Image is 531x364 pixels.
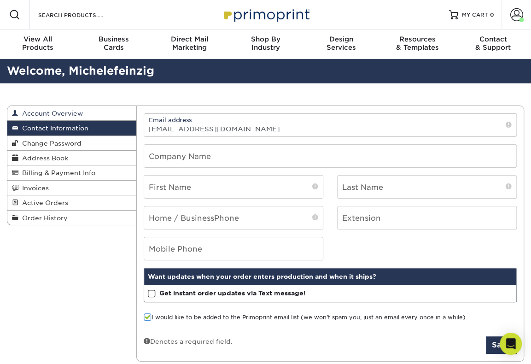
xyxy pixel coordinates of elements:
[220,5,312,24] img: Primoprint
[7,181,136,195] a: Invoices
[455,29,531,59] a: Contact& Support
[159,289,306,297] strong: Get instant order updates via Text message!
[152,35,228,43] span: Direct Mail
[144,313,467,322] label: I would like to be added to the Primoprint email list (we won't spam you, just an email every onc...
[379,35,455,43] span: Resources
[152,35,228,52] div: Marketing
[500,333,522,355] div: Open Intercom Messenger
[7,165,136,180] a: Billing & Payment Info
[7,121,136,135] a: Contact Information
[2,336,78,361] iframe: Google Customer Reviews
[228,35,303,43] span: Shop By
[303,29,379,59] a: DesignServices
[490,12,494,18] span: 0
[486,336,517,354] button: Save
[228,29,303,59] a: Shop ByIndustry
[18,184,49,192] span: Invoices
[303,35,379,52] div: Services
[455,35,531,52] div: & Support
[18,124,88,132] span: Contact Information
[18,140,82,147] span: Change Password
[18,169,95,176] span: Billing & Payment Info
[7,136,136,151] a: Change Password
[462,11,488,19] span: MY CART
[76,29,152,59] a: BusinessCards
[7,211,136,225] a: Order History
[144,336,233,346] div: Denotes a required field.
[76,35,152,52] div: Cards
[7,106,136,121] a: Account Overview
[152,29,228,59] a: Direct MailMarketing
[379,35,455,52] div: & Templates
[303,35,379,43] span: Design
[18,110,83,117] span: Account Overview
[18,154,68,162] span: Address Book
[18,214,68,222] span: Order History
[379,29,455,59] a: Resources& Templates
[18,199,68,206] span: Active Orders
[7,151,136,165] a: Address Book
[228,35,303,52] div: Industry
[76,35,152,43] span: Business
[455,35,531,43] span: Contact
[7,195,136,210] a: Active Orders
[144,268,516,285] div: Want updates when your order enters production and when it ships?
[37,9,127,20] input: SEARCH PRODUCTS.....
